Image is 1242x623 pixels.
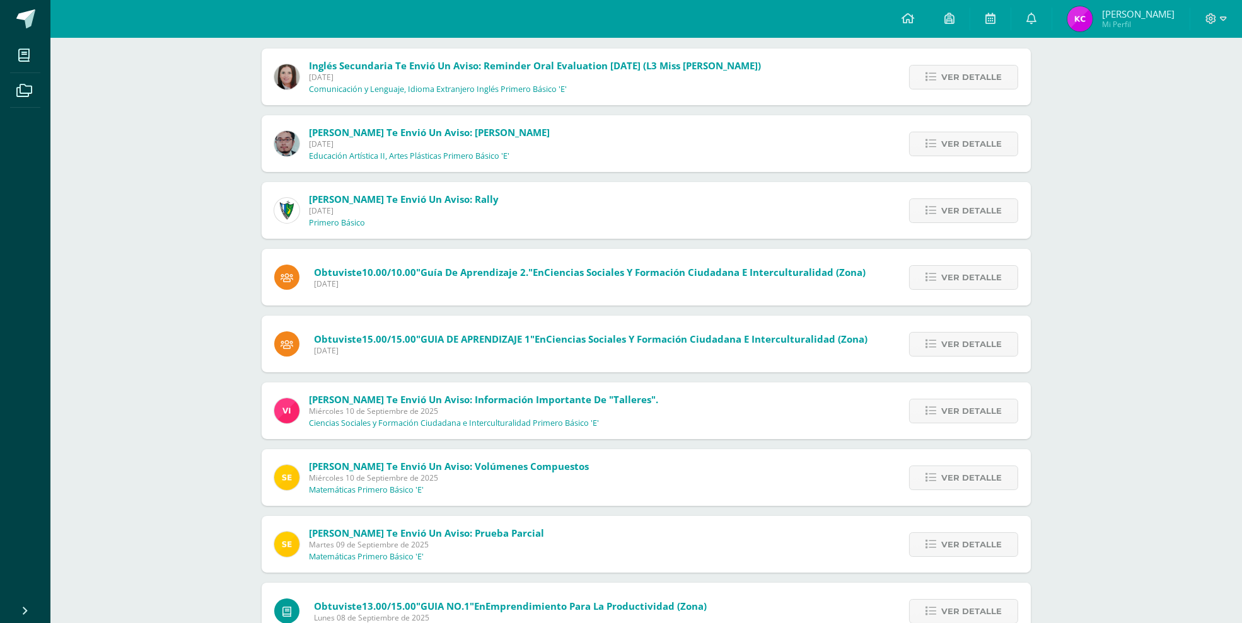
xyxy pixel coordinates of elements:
img: 9f174a157161b4ddbe12118a61fed988.png [274,198,299,223]
p: Educación Artística II, Artes Plásticas Primero Básico 'E' [309,151,509,161]
img: 8af0450cf43d44e38c4a1497329761f3.png [274,64,299,89]
p: Ciencias Sociales y Formación Ciudadana e Interculturalidad Primero Básico 'E' [309,418,599,428]
span: [PERSON_NAME] te envió un aviso: Prueba Parcial [309,527,544,539]
span: Obtuviste en [314,266,866,278]
span: Ver detalle [941,399,1002,423]
span: Ver detalle [941,600,1002,623]
img: 03c2987289e60ca238394da5f82a525a.png [274,532,299,557]
img: 18eae4eb81ca7d1383ff3a5f4d19a243.png [1067,6,1093,31]
span: [PERSON_NAME] [1102,8,1175,20]
span: Ver detalle [941,66,1002,89]
span: Ver detalle [941,132,1002,156]
p: Primero Básico [309,218,365,228]
p: Matemáticas Primero Básico 'E' [309,485,424,495]
span: [PERSON_NAME] te envió un aviso: Rally [309,193,499,205]
span: 13.00/15.00 [362,600,416,612]
span: Ver detalle [941,533,1002,556]
span: Obtuviste en [314,333,868,345]
span: [DATE] [314,345,868,356]
span: Ciencias Sociales y Formación Ciudadana e Interculturalidad (Zona) [546,333,868,345]
span: Ver detalle [941,266,1002,289]
span: Miércoles 10 de Septiembre de 2025 [309,406,658,416]
img: bd6d0aa147d20350c4821b7c643124fa.png [274,398,299,423]
span: 10.00/10.00 [362,266,416,278]
span: Martes 09 de Septiembre de 2025 [309,539,544,550]
p: Matemáticas Primero Básico 'E' [309,552,424,562]
span: "GUIA DE APRENDIZAJE 1" [416,333,535,345]
p: Comunicación y Lenguaje, Idioma Extranjero Inglés Primero Básico 'E' [309,84,567,94]
span: 15.00/15.00 [362,333,416,345]
span: Emprendimiento para la Productividad (Zona) [485,600,707,612]
img: 03c2987289e60ca238394da5f82a525a.png [274,465,299,490]
span: Ver detalle [941,199,1002,222]
span: "GUIA NO.1" [416,600,474,612]
span: [PERSON_NAME] te envió un aviso: [PERSON_NAME] [309,126,550,139]
span: [DATE] [309,139,550,149]
span: Obtuviste en [314,600,707,612]
span: "Guía de aprendizaje 2." [416,266,533,278]
span: Ver detalle [941,466,1002,489]
span: [PERSON_NAME] te envió un aviso: Información importante de "Talleres". [309,393,658,406]
span: [DATE] [309,205,499,216]
img: 5fac68162d5e1b6fbd390a6ac50e103d.png [274,131,299,156]
span: [DATE] [309,72,761,83]
span: Ver detalle [941,333,1002,356]
span: Lunes 08 de Septiembre de 2025 [314,612,707,623]
span: Mi Perfil [1102,19,1175,30]
span: Miércoles 10 de Septiembre de 2025 [309,472,589,483]
span: [PERSON_NAME] te envió un aviso: Volúmenes Compuestos [309,460,589,472]
span: Ciencias Sociales y Formación Ciudadana e Interculturalidad (Zona) [544,266,866,278]
span: [DATE] [314,278,866,289]
span: Inglés Secundaria te envió un aviso: Reminder Oral Evaluation [DATE] (L3 Miss [PERSON_NAME]) [309,59,761,72]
